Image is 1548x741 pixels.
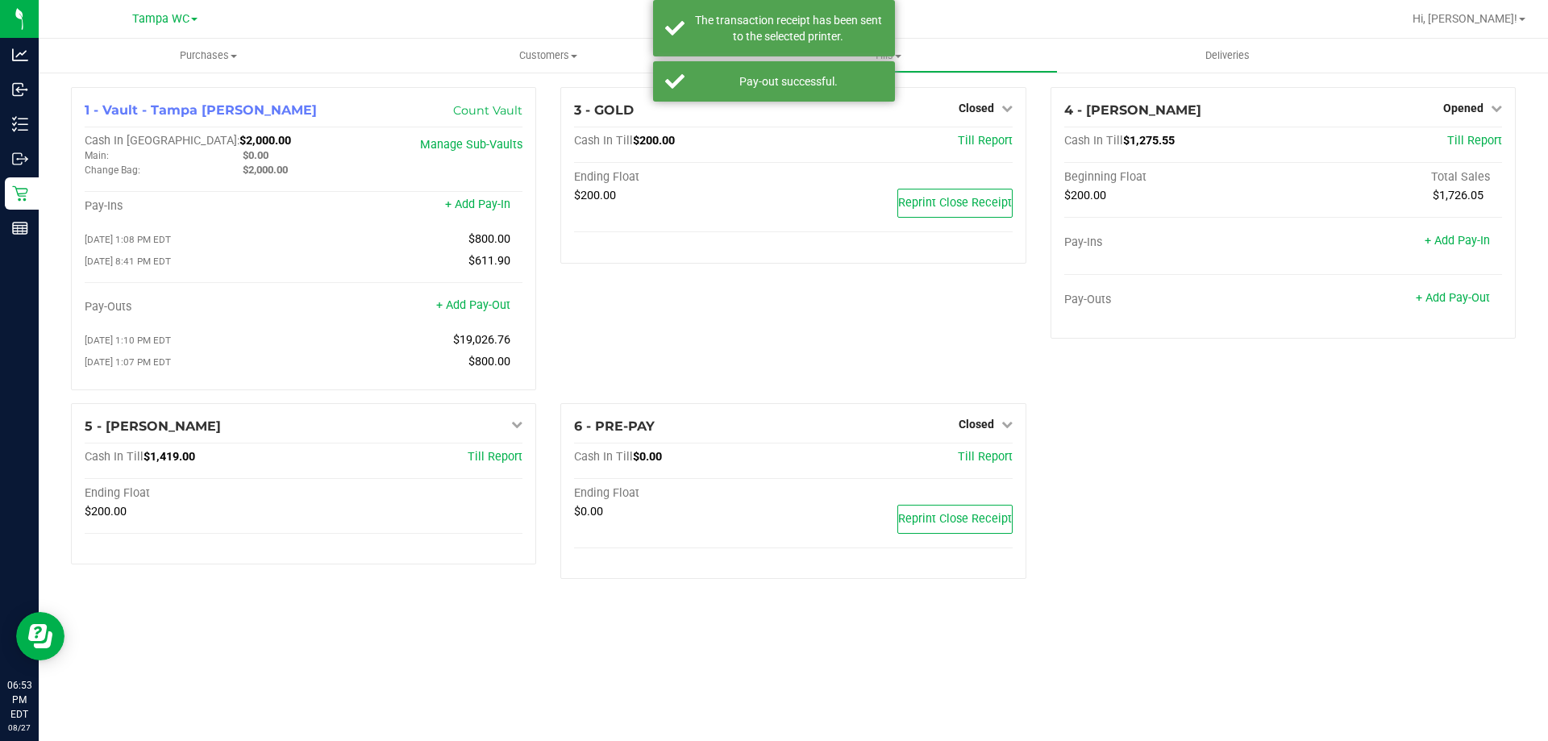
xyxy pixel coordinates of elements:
[85,356,171,368] span: [DATE] 1:07 PM EDT
[85,199,304,214] div: Pay-Ins
[12,151,28,167] inline-svg: Outbound
[1064,235,1284,250] div: Pay-Ins
[1064,102,1201,118] span: 4 - [PERSON_NAME]
[1058,39,1397,73] a: Deliveries
[85,164,140,176] span: Change Bag:
[468,450,522,464] a: Till Report
[468,355,510,368] span: $800.00
[574,189,616,202] span: $200.00
[7,678,31,722] p: 06:53 PM EDT
[574,170,793,185] div: Ending Float
[379,48,717,63] span: Customers
[1425,234,1490,248] a: + Add Pay-In
[959,418,994,431] span: Closed
[897,189,1013,218] button: Reprint Close Receipt
[1064,134,1123,148] span: Cash In Till
[85,335,171,346] span: [DATE] 1:10 PM EDT
[436,298,510,312] a: + Add Pay-Out
[12,220,28,236] inline-svg: Reports
[897,505,1013,534] button: Reprint Close Receipt
[1443,102,1483,114] span: Opened
[1123,134,1175,148] span: $1,275.55
[85,418,221,434] span: 5 - [PERSON_NAME]
[453,103,522,118] a: Count Vault
[85,102,317,118] span: 1 - Vault - Tampa [PERSON_NAME]
[1416,291,1490,305] a: + Add Pay-Out
[574,418,655,434] span: 6 - PRE-PAY
[468,232,510,246] span: $800.00
[85,450,144,464] span: Cash In Till
[1433,189,1483,202] span: $1,726.05
[85,300,304,314] div: Pay-Outs
[243,149,268,161] span: $0.00
[85,134,239,148] span: Cash In [GEOGRAPHIC_DATA]:
[1184,48,1271,63] span: Deliveries
[1447,134,1502,148] a: Till Report
[85,486,304,501] div: Ending Float
[85,234,171,245] span: [DATE] 1:08 PM EDT
[693,12,883,44] div: The transaction receipt has been sent to the selected printer.
[85,150,109,161] span: Main:
[144,450,195,464] span: $1,419.00
[958,450,1013,464] a: Till Report
[693,73,883,90] div: Pay-out successful.
[39,48,378,63] span: Purchases
[1064,170,1284,185] div: Beginning Float
[958,134,1013,148] a: Till Report
[1064,189,1106,202] span: $200.00
[12,185,28,202] inline-svg: Retail
[574,102,634,118] span: 3 - GOLD
[85,256,171,267] span: [DATE] 8:41 PM EDT
[1064,293,1284,307] div: Pay-Outs
[7,722,31,734] p: 08/27
[239,134,291,148] span: $2,000.00
[574,505,603,518] span: $0.00
[132,12,189,26] span: Tampa WC
[12,116,28,132] inline-svg: Inventory
[378,39,718,73] a: Customers
[39,39,378,73] a: Purchases
[898,512,1012,526] span: Reprint Close Receipt
[898,196,1012,210] span: Reprint Close Receipt
[445,198,510,211] a: + Add Pay-In
[574,134,633,148] span: Cash In Till
[12,47,28,63] inline-svg: Analytics
[574,450,633,464] span: Cash In Till
[85,505,127,518] span: $200.00
[959,102,994,114] span: Closed
[453,333,510,347] span: $19,026.76
[243,164,288,176] span: $2,000.00
[16,612,64,660] iframe: Resource center
[1413,12,1517,25] span: Hi, [PERSON_NAME]!
[12,81,28,98] inline-svg: Inbound
[633,450,662,464] span: $0.00
[574,486,793,501] div: Ending Float
[1283,170,1502,185] div: Total Sales
[468,254,510,268] span: $611.90
[633,134,675,148] span: $200.00
[420,138,522,152] a: Manage Sub-Vaults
